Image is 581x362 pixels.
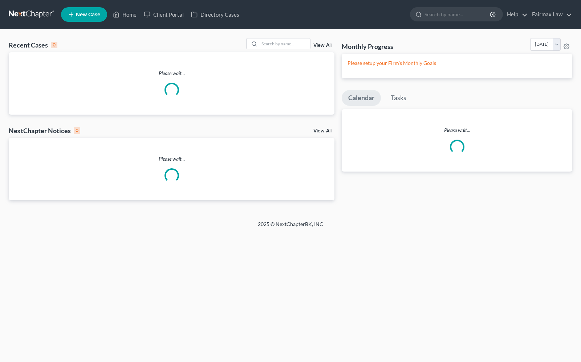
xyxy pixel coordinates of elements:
[342,90,381,106] a: Calendar
[503,8,528,21] a: Help
[51,42,57,48] div: 0
[342,127,572,134] p: Please wait...
[348,59,566,67] p: Please setup your Firm's Monthly Goals
[84,221,497,234] div: 2025 © NextChapterBK, INC
[9,70,334,77] p: Please wait...
[109,8,140,21] a: Home
[313,43,332,48] a: View All
[9,126,80,135] div: NextChapter Notices
[313,128,332,133] a: View All
[9,155,334,163] p: Please wait...
[187,8,243,21] a: Directory Cases
[76,12,100,17] span: New Case
[140,8,187,21] a: Client Portal
[424,8,491,21] input: Search by name...
[74,127,80,134] div: 0
[384,90,413,106] a: Tasks
[259,38,310,49] input: Search by name...
[528,8,572,21] a: Fairmax Law
[342,42,393,51] h3: Monthly Progress
[9,41,57,49] div: Recent Cases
